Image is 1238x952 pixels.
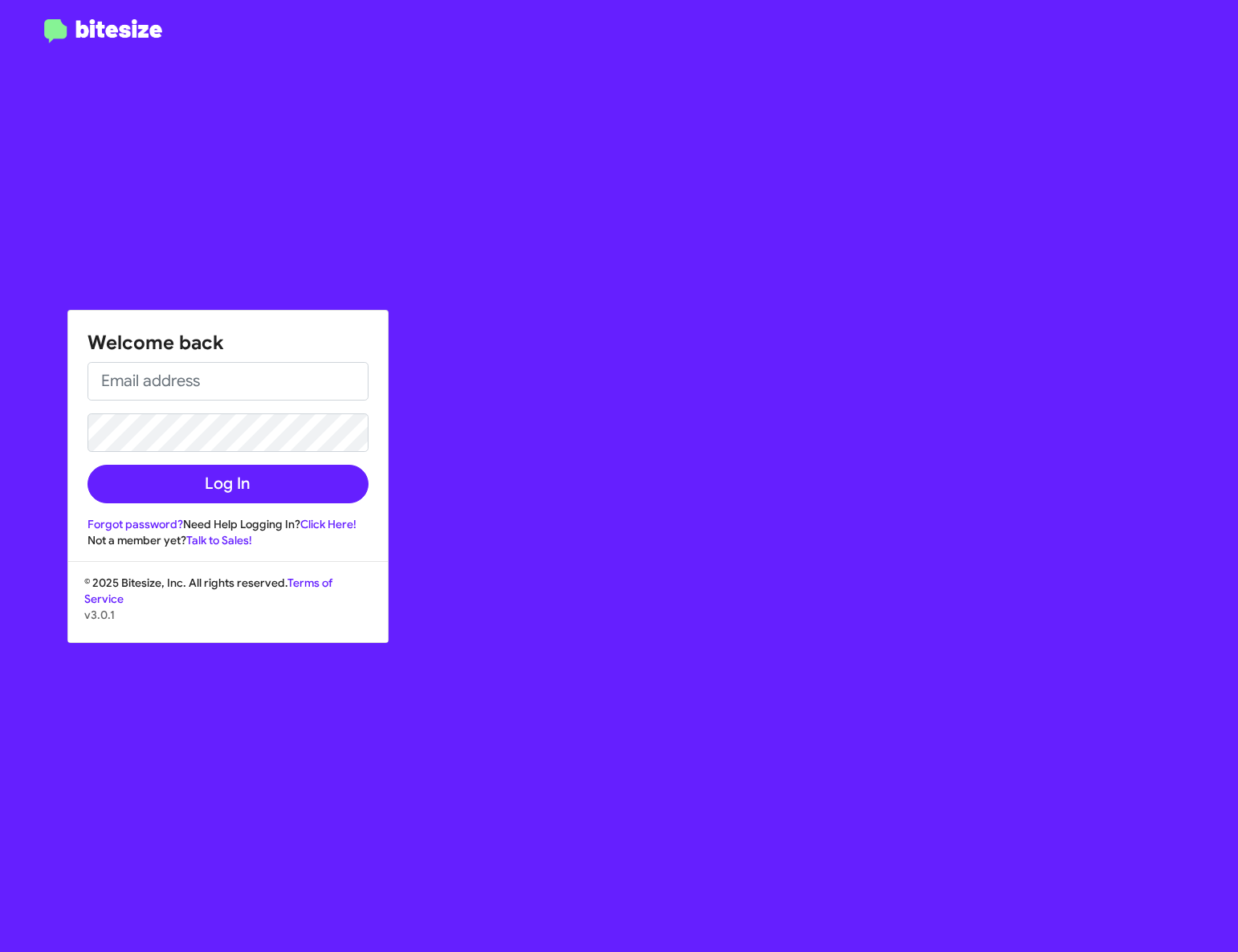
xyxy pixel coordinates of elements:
div: © 2025 Bitesize, Inc. All rights reserved. [68,575,388,642]
a: Terms of Service [84,576,332,606]
h1: Welcome back [88,330,369,356]
div: Need Help Logging In? [88,516,369,532]
a: Click Here! [300,517,356,531]
a: Forgot password? [88,517,183,531]
div: Not a member yet? [88,532,369,548]
button: Log In [88,465,369,503]
input: Email address [88,362,369,401]
a: Talk to Sales! [186,533,252,547]
p: v3.0.1 [84,607,372,623]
